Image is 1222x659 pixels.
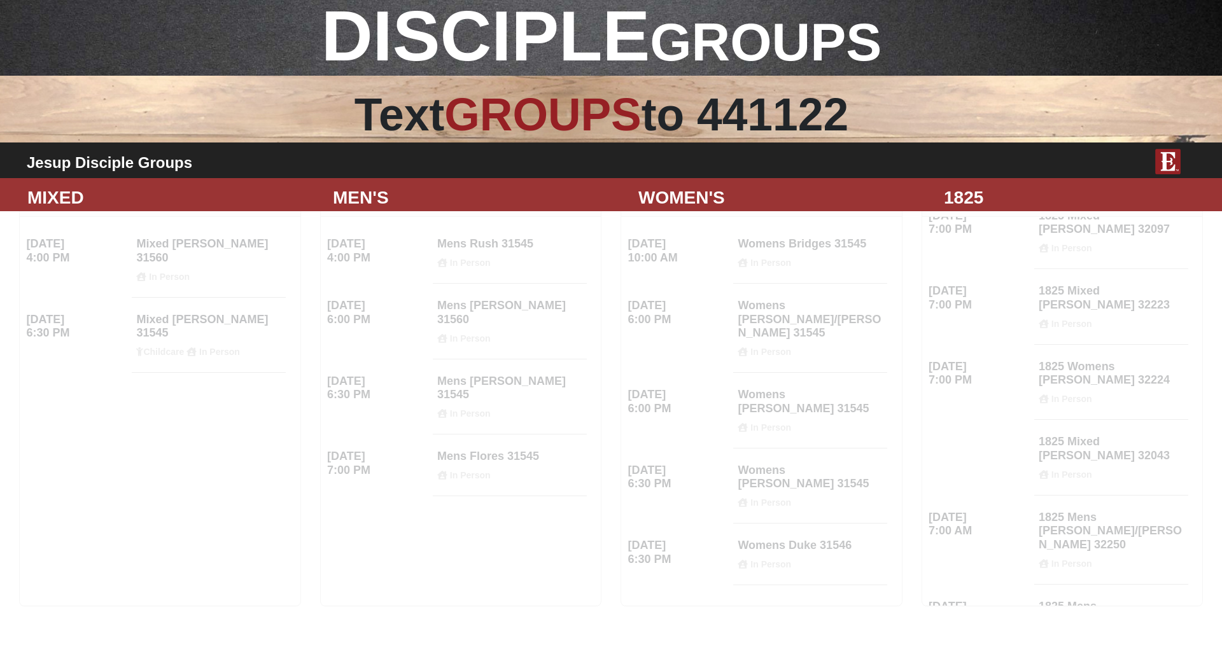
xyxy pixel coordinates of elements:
h4: Mixed [PERSON_NAME] 31545 [136,313,281,357]
strong: In Person [1051,319,1092,329]
h4: [DATE] 6:30 PM [27,313,128,340]
strong: In Person [1051,394,1092,404]
span: GROUPS [650,12,881,72]
div: WOMEN'S [629,184,934,211]
h4: Mens [PERSON_NAME] 31545 [437,375,582,419]
h4: 1825 Mens [PERSON_NAME]/[PERSON_NAME] 32250 [1039,511,1184,569]
strong: In Person [750,497,791,508]
h4: [DATE] 6:30 PM [628,464,729,491]
strong: In Person [750,347,791,357]
h4: [DATE] 6:00 PM [628,388,729,415]
h4: 1825 Mens [PERSON_NAME]/[PERSON_NAME] 32250 [1039,600,1184,658]
h4: [DATE] 7:00 PM [929,360,1030,387]
b: Jesup Disciple Groups [27,154,192,171]
img: E-icon-fireweed-White-TM.png [1155,149,1181,174]
h4: Womens Duke 31546 [738,539,883,570]
div: MIXED [18,184,323,211]
strong: In Person [750,559,791,569]
span: GROUPS [444,89,641,140]
strong: In Person [1051,558,1092,569]
strong: In Person [450,470,491,480]
h4: 1825 Womens [PERSON_NAME] 32224 [1039,360,1184,405]
strong: In Person [199,347,240,357]
h4: [DATE] 7:00 PM [327,450,428,477]
h4: [DATE] 6:30 PM [327,375,428,402]
strong: Childcare [143,347,184,357]
h4: Womens [PERSON_NAME] 31545 [738,464,883,508]
h4: [DATE] 7:00 AM [929,511,1030,538]
strong: In Person [450,408,491,419]
h4: [DATE] 7:00 AM [929,600,1030,627]
h4: [DATE] 6:30 PM [628,539,729,566]
div: MEN'S [323,184,629,211]
strong: In Person [450,333,491,343]
strong: In Person [1051,469,1092,480]
h4: Mens Flores 31545 [437,450,582,481]
h4: Mens [PERSON_NAME] 31560 [437,299,582,343]
h4: Womens [PERSON_NAME]/[PERSON_NAME] 31545 [738,299,883,357]
h4: 1825 Mixed [PERSON_NAME] 32043 [1039,435,1184,480]
h4: Womens [PERSON_NAME] 31545 [738,388,883,433]
strong: In Person [750,422,791,433]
